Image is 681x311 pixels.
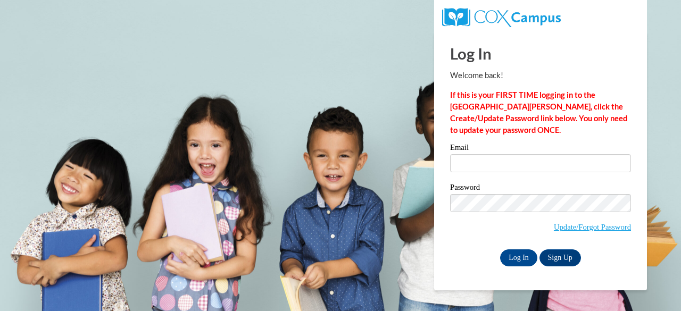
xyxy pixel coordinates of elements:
[450,70,631,81] p: Welcome back!
[554,223,631,231] a: Update/Forgot Password
[442,8,561,27] img: COX Campus
[442,12,561,21] a: COX Campus
[450,90,627,135] strong: If this is your FIRST TIME logging in to the [GEOGRAPHIC_DATA][PERSON_NAME], click the Create/Upd...
[500,249,537,266] input: Log In
[539,249,581,266] a: Sign Up
[450,183,631,194] label: Password
[450,43,631,64] h1: Log In
[450,144,631,154] label: Email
